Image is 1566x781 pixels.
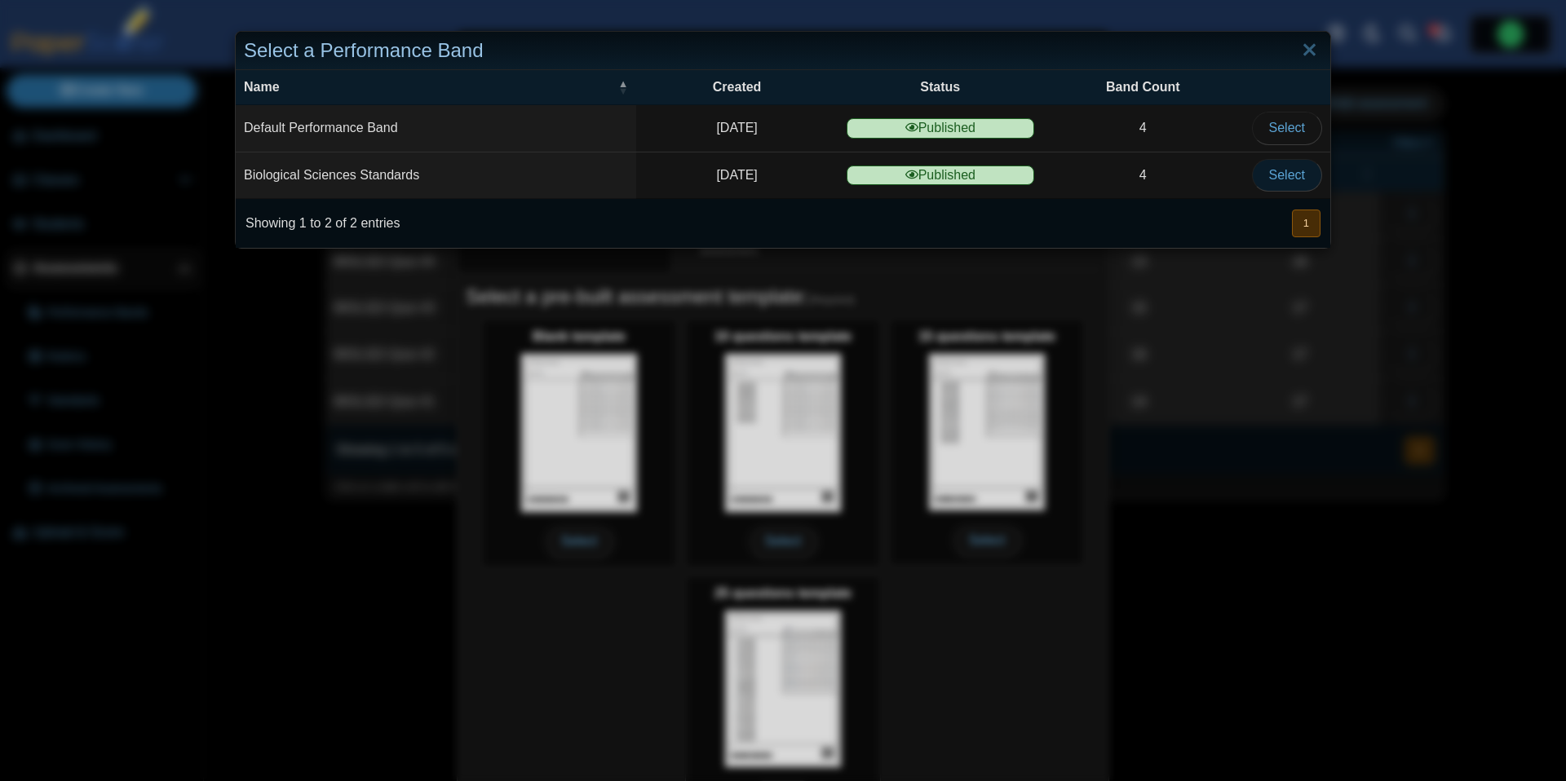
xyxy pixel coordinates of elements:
[244,78,615,96] span: Name
[1252,112,1322,144] button: Select
[236,199,400,248] div: Showing 1 to 2 of 2 entries
[236,32,1330,70] div: Select a Performance Band
[1051,78,1235,96] span: Band Count
[847,78,1034,96] span: Status
[716,168,757,182] time: May 3, 2025 at 11:12 AM
[1042,152,1243,199] td: 4
[236,105,636,152] td: Default Performance Band
[1292,210,1320,236] button: 1
[236,152,636,199] td: Biological Sciences Standards
[716,121,757,135] time: Oct 12, 2023 at 10:04 PM
[644,78,830,96] span: Created
[847,165,1034,185] span: Published
[847,118,1034,138] span: Published
[1290,210,1320,236] nav: pagination
[1269,121,1305,135] span: Select
[1269,168,1305,182] span: Select
[1297,37,1322,64] a: Close
[1042,105,1243,152] td: 4
[1252,159,1322,192] button: Select
[618,79,628,95] span: Name : Activate to invert sorting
